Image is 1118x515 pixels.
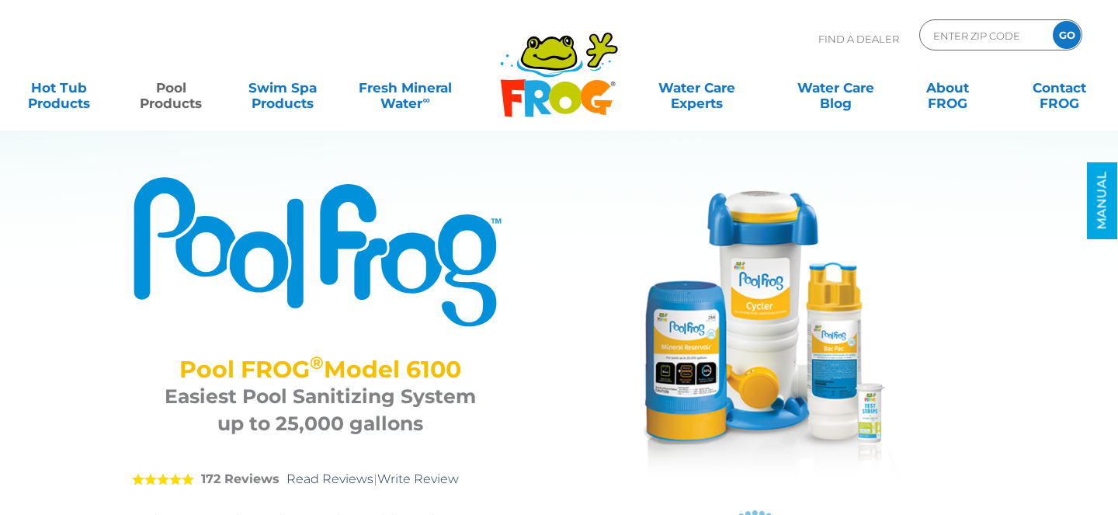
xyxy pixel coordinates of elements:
[377,472,459,486] a: Write Review
[1053,21,1081,49] input: GO
[422,94,429,106] sup: ∞
[132,473,194,485] span: 5
[151,356,489,383] h2: Pool FROG Model 6100
[286,472,373,486] a: Read Reviews
[201,472,279,486] strong: 172 Reviews
[132,449,509,510] div: |
[351,72,460,103] a: Fresh MineralWater∞
[904,72,991,103] a: AboutFROG
[151,383,489,437] h3: Easiest Pool Sanitizing System up to 25,000 gallons
[127,72,214,103] a: PoolProducts
[310,352,324,374] sup: ®
[626,72,767,103] a: Water CareExperts
[239,72,326,103] a: Swim SpaProducts
[792,72,879,103] a: Water CareBlog
[1016,72,1102,103] a: ContactFROG
[16,72,102,103] a: Hot TubProducts
[1087,162,1117,239] a: MANUAL
[132,175,509,329] img: Product Logo
[932,24,1036,47] input: Zip Code Form
[818,19,899,58] p: Find A Dealer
